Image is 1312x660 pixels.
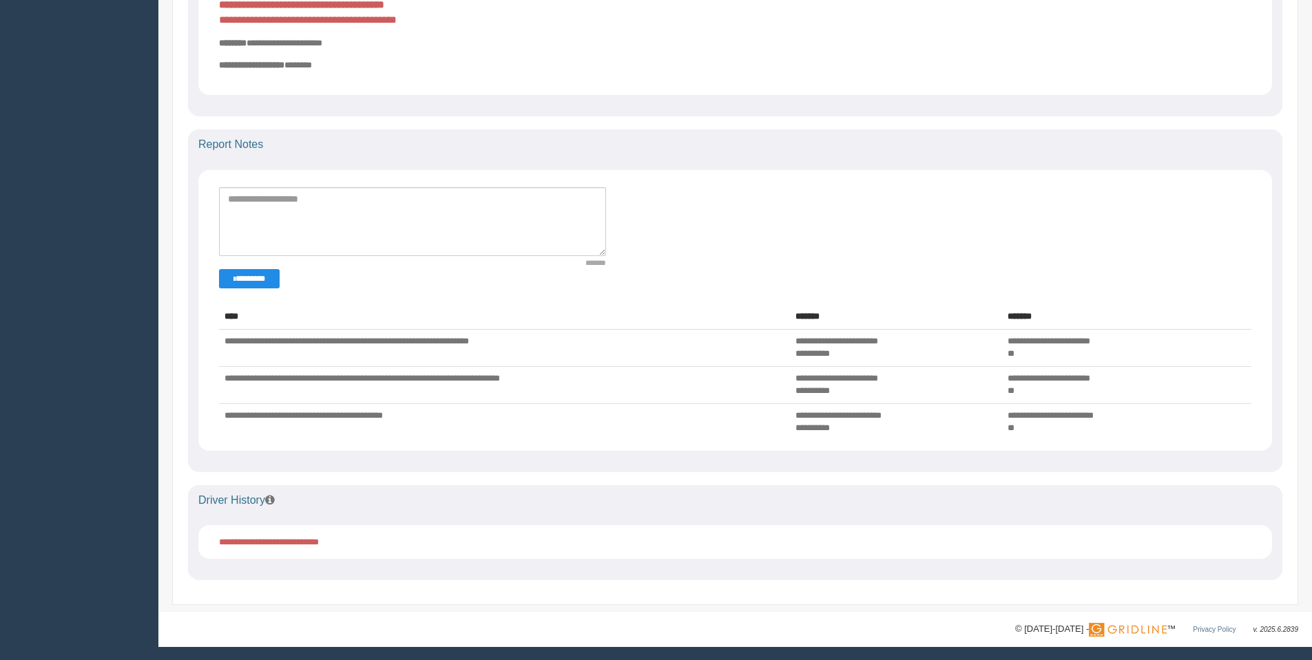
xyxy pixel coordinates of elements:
[219,269,280,288] button: Change Filter Options
[1089,623,1167,637] img: Gridline
[188,485,1282,515] div: Driver History
[1015,622,1298,637] div: © [DATE]-[DATE] - ™
[188,129,1282,160] div: Report Notes
[1253,626,1298,633] span: v. 2025.6.2839
[1193,626,1236,633] a: Privacy Policy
